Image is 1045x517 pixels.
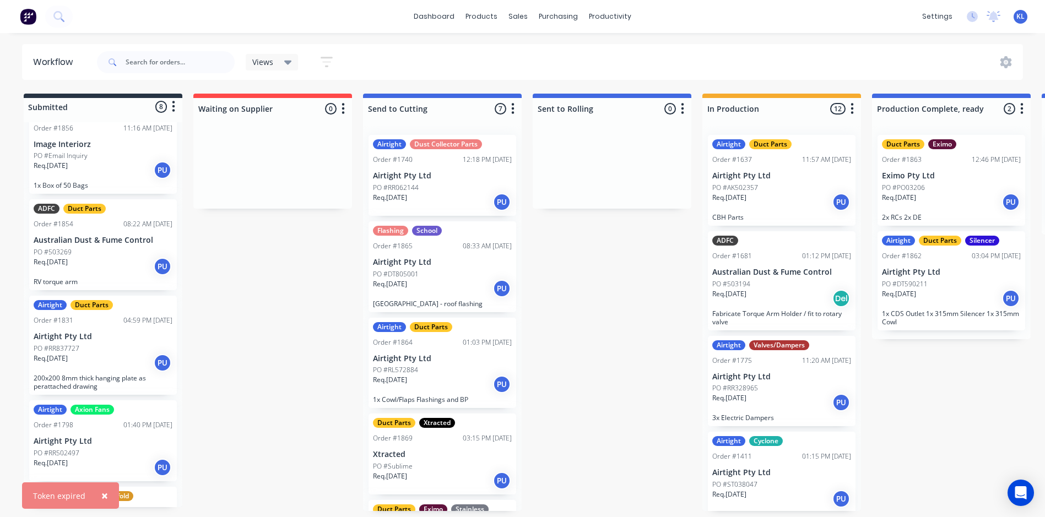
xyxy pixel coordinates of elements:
div: AirtightDuct PartsOrder #186401:03 PM [DATE]Airtight Pty LtdPO #RL572884Req.[DATE]PU1x Cowl/Flaps... [369,318,516,409]
div: Order #1681 [712,251,752,261]
div: ADFC [712,236,738,246]
div: AirtightDust Collector PartsOrder #174012:18 PM [DATE]Airtight Pty LtdPO #RR062144Req.[DATE]PU [369,135,516,216]
p: Req. [DATE] [712,193,746,203]
p: Image Interiorz [34,140,172,149]
div: Order #1637 [712,155,752,165]
div: Order #1865 [373,241,413,251]
p: [GEOGRAPHIC_DATA] - roof flashing [373,300,512,308]
div: Duct PartsXtractedOrder #186903:15 PM [DATE]XtractedPO #SublimeReq.[DATE]PU [369,413,516,494]
div: School [412,226,442,236]
div: Cyclone [749,436,783,446]
p: Req. [DATE] [712,489,746,499]
div: AirtightValves/DampersOrder #177511:20 AM [DATE]Airtight Pty LtdPO #RR328965Req.[DATE]PU3x Electr... [708,336,856,427]
div: Xtracted [419,418,455,428]
div: PU [154,258,171,275]
p: Req. [DATE] [712,393,746,403]
div: ADFCDuct PartsOrder #185408:22 AM [DATE]Australian Dust & Fume ControlPO #503269Req.[DATE]PURV to... [29,199,177,290]
p: PO #PO03206 [882,183,925,193]
div: Airtight [373,322,406,332]
div: PU [1002,290,1020,307]
p: 1x Cowl/Flaps Flashings and BP [373,395,512,404]
div: 03:04 PM [DATE] [972,251,1021,261]
div: PU [1002,193,1020,211]
div: FlashingSchoolOrder #186508:33 AM [DATE]Airtight Pty LtdPO #DT805001Req.[DATE]PU[GEOGRAPHIC_DATA]... [369,221,516,312]
p: Airtight Pty Ltd [34,332,172,341]
div: Token expired [33,490,85,502]
div: 03:15 PM [DATE] [463,433,512,443]
div: sales [503,8,533,25]
p: Req. [DATE] [34,458,68,468]
p: PO #ST038047 [712,480,757,489]
p: 1x Box of 50 Bags [34,181,172,189]
p: Airtight Pty Ltd [882,268,1021,277]
p: PO #DT590211 [882,279,928,289]
p: PO #DT805001 [373,269,419,279]
div: AirtightAxion FansOrder #179801:40 PM [DATE]Airtight Pty LtdPO #RR502497Req.[DATE]PU [29,400,177,481]
p: Australian Dust & Fume Control [34,236,172,245]
div: Duct PartsEximoOrder #186312:46 PM [DATE]Eximo Pty LtdPO #PO03206Req.[DATE]PU2x RCs 2x DE [878,135,1025,226]
p: Airtight Pty Ltd [373,354,512,363]
div: Order #1854 [34,219,73,229]
div: Airtight [882,236,915,246]
p: CBH Parts [712,213,851,221]
div: PU [493,375,511,393]
p: Airtight Pty Ltd [373,258,512,267]
div: Airtight [373,139,406,149]
div: AirtightDuct PartsSilencerOrder #186203:04 PM [DATE]Airtight Pty LtdPO #DT590211Req.[DATE]PU1x CD... [878,231,1025,330]
div: 11:16 AM [DATE] [123,123,172,133]
p: RV torque arm [34,277,172,286]
p: Req. [DATE] [34,353,68,363]
div: Duct Parts [410,322,452,332]
p: PO #RR837727 [34,344,79,353]
div: Duct Parts [882,139,924,149]
div: Order #1775 [712,356,752,366]
div: PU [832,193,850,211]
p: 200x200 8mm thick hanging plate as perattached drawing [34,374,172,390]
div: 01:03 PM [DATE] [463,338,512,347]
div: Duct Parts [749,139,792,149]
div: PU [493,472,511,489]
div: products [460,8,503,25]
div: Axion Fans [71,405,114,415]
p: 3x Electric Dampers [712,413,851,422]
button: Close [90,482,119,509]
p: Airtight Pty Ltd [34,437,172,446]
div: Order #1740 [373,155,413,165]
p: Australian Dust & Fume Control [712,268,851,277]
div: ADFC [34,204,59,214]
p: Req. [DATE] [373,193,407,203]
div: PU [832,490,850,508]
div: 04:59 PM [DATE] [123,315,172,325]
div: Order #1863 [882,155,922,165]
div: Duct Parts [373,418,415,428]
div: 12:46 PM [DATE] [972,155,1021,165]
p: 1x CDS Outlet 1x 315mm Silencer 1x 315mm Cowl [882,309,1021,326]
div: AirtightDuct PartsOrder #183104:59 PM [DATE]Airtight Pty LtdPO #RR837727Req.[DATE]PU200x200 8mm t... [29,296,177,395]
p: PO #RL572884 [373,365,418,375]
div: Airtight [712,139,745,149]
div: Duct Parts [63,204,106,214]
div: 11:57 AM [DATE] [802,155,851,165]
div: PU [154,161,171,179]
div: Stainless [451,504,489,514]
div: Del [832,290,850,307]
div: AirtightDuct PartsOrder #163711:57 AM [DATE]Airtight Pty LtdPO #AK502357Req.[DATE]PUCBH Parts [708,135,856,226]
p: PO #AK502357 [712,183,758,193]
p: Fabricate Torque Arm Holder / fit to rotary valve [712,309,851,326]
div: Duct Parts [919,236,961,246]
p: Req. [DATE] [34,161,68,171]
a: dashboard [408,8,460,25]
div: Order #1798 [34,420,73,430]
div: Duct Parts [373,504,415,514]
img: Factory [20,8,36,25]
div: purchasing [533,8,583,25]
p: Airtight Pty Ltd [373,171,512,181]
p: PO #503269 [34,247,72,257]
p: Req. [DATE] [373,471,407,481]
div: Order #1869 [373,433,413,443]
p: PO #Sublime [373,461,413,471]
p: Eximo Pty Ltd [882,171,1021,181]
p: PO #503194 [712,279,750,289]
div: Dust Collector Parts [410,139,482,149]
p: Airtight Pty Ltd [712,171,851,181]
